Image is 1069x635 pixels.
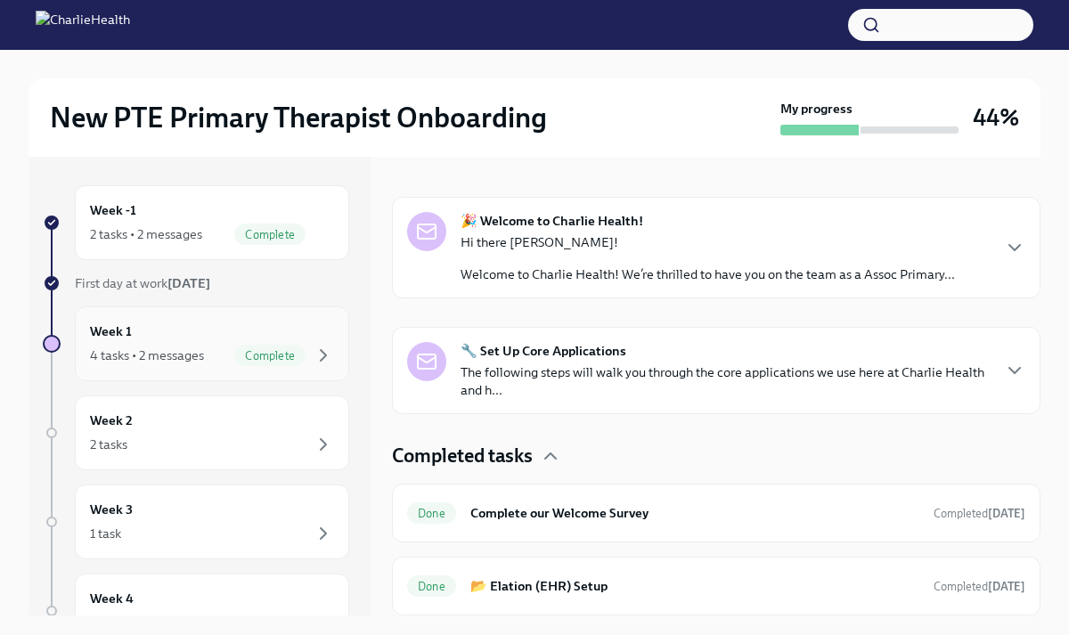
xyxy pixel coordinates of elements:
strong: 🔧 Set Up Core Applications [461,342,626,360]
span: Done [407,507,456,520]
p: Hi there [PERSON_NAME]! [461,233,955,251]
div: 1 task [90,525,121,542]
a: Week 22 tasks [43,395,349,470]
span: Complete [234,349,306,362]
h2: New PTE Primary Therapist Onboarding [50,100,547,135]
img: CharlieHealth [36,11,130,39]
div: 1 task [90,614,121,631]
a: DoneComplete our Welcome SurveyCompleted[DATE] [407,499,1025,527]
span: Completed [934,507,1025,520]
h6: Week -1 [90,200,136,220]
p: The following steps will walk you through the core applications we use here at Charlie Health and... [461,363,990,399]
h6: Week 3 [90,500,133,519]
h6: Week 1 [90,322,132,341]
h6: Week 4 [90,589,134,608]
div: 2 tasks [90,436,127,453]
a: Week 31 task [43,484,349,559]
span: September 21st, 2025 11:35 [934,578,1025,595]
h4: Completed tasks [392,443,533,469]
strong: 🎉 Welcome to Charlie Health! [461,212,643,230]
h6: 📂 Elation (EHR) Setup [470,576,919,596]
strong: [DATE] [988,507,1025,520]
div: 4 tasks • 2 messages [90,346,204,364]
div: 2 tasks • 2 messages [90,225,202,243]
strong: [DATE] [988,580,1025,593]
h3: 44% [973,102,1019,134]
strong: [DATE] [167,275,210,291]
span: Done [407,580,456,593]
span: Completed [934,580,1025,593]
div: Completed tasks [392,443,1040,469]
strong: My progress [780,100,853,118]
span: First day at work [75,275,210,291]
a: Week 14 tasks • 2 messagesComplete [43,306,349,381]
h6: Week 2 [90,411,133,430]
a: Done📂 Elation (EHR) SetupCompleted[DATE] [407,572,1025,600]
a: First day at work[DATE] [43,274,349,292]
span: September 18th, 2025 10:03 [934,505,1025,522]
a: Week -12 tasks • 2 messagesComplete [43,185,349,260]
p: Welcome to Charlie Health! We’re thrilled to have you on the team as a Assoc Primary... [461,265,955,283]
span: Complete [234,228,306,241]
h6: Complete our Welcome Survey [470,503,919,523]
